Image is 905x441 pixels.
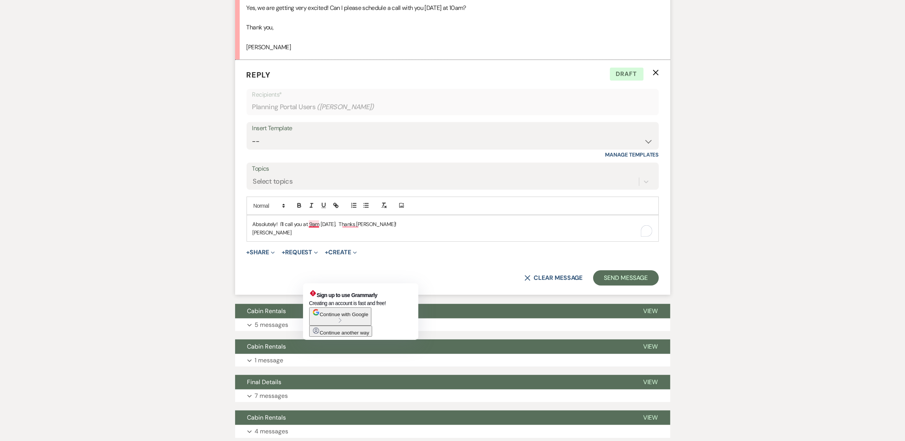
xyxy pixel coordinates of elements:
button: Cabin Rentals [235,304,631,318]
span: View [643,378,658,386]
p: Yes, we are getting very excited! Can I please schedule a call with you [DATE] at 10am? [247,3,659,13]
span: + [325,249,328,255]
button: Final Details [235,375,631,389]
span: Cabin Rentals [247,414,286,422]
p: 5 messages [255,320,289,330]
span: + [282,249,285,255]
span: View [643,342,658,351]
p: 1 message [255,355,284,365]
button: Request [282,249,318,255]
p: Recipients* [252,90,653,100]
button: Send Message [593,270,658,286]
span: ( [PERSON_NAME] ) [317,102,374,112]
button: View [631,410,670,425]
div: Planning Portal Users [252,100,653,115]
button: Share [247,249,275,255]
button: 4 messages [235,425,670,438]
button: 5 messages [235,318,670,331]
button: View [631,304,670,318]
p: 7 messages [255,391,288,401]
p: Absolutely! I'll call you at 9am [DATE]. Thanks [PERSON_NAME]! [253,220,653,228]
button: View [631,375,670,389]
label: Topics [252,163,653,174]
div: To enrich screen reader interactions, please activate Accessibility in Grammarly extension settings [247,215,658,242]
button: Create [325,249,357,255]
span: Draft [610,68,644,81]
button: 7 messages [235,389,670,402]
p: 4 messages [255,426,289,436]
span: Cabin Rentals [247,342,286,351]
p: [PERSON_NAME] [247,42,659,52]
span: + [247,249,250,255]
button: View [631,339,670,354]
span: Reply [247,70,271,80]
button: Cabin Rentals [235,410,631,425]
span: Cabin Rentals [247,307,286,315]
span: View [643,414,658,422]
button: Cabin Rentals [235,339,631,354]
div: Select topics [253,176,293,187]
p: [PERSON_NAME] [253,228,653,237]
button: 1 message [235,354,670,367]
span: View [643,307,658,315]
div: Insert Template [252,123,653,134]
span: Final Details [247,378,282,386]
p: Thank you, [247,23,659,32]
a: Manage Templates [605,151,659,158]
button: Clear message [524,275,582,281]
